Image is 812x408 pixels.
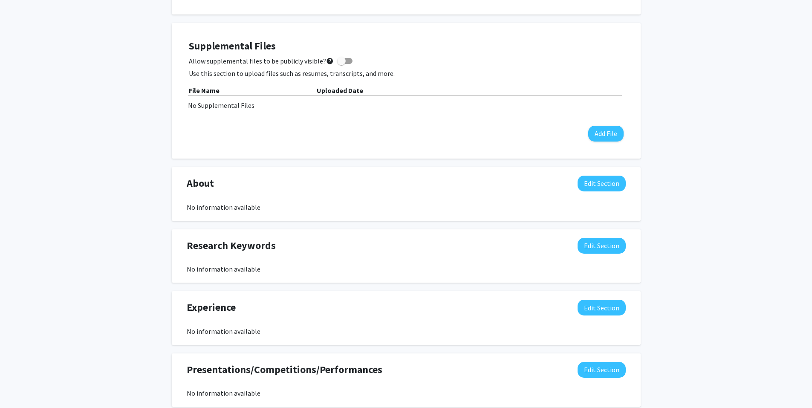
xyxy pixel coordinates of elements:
b: Uploaded Date [317,86,363,95]
div: No Supplemental Files [188,100,624,110]
h4: Supplemental Files [189,40,624,52]
span: Experience [187,300,236,315]
span: About [187,176,214,191]
b: File Name [189,86,220,95]
button: Edit Experience [578,300,626,315]
div: No information available [187,326,626,336]
p: Use this section to upload files such as resumes, transcripts, and more. [189,68,624,78]
div: No information available [187,388,626,398]
iframe: Chat [6,370,36,402]
button: Edit Research Keywords [578,238,626,254]
span: Research Keywords [187,238,276,253]
mat-icon: help [326,56,334,66]
button: Add File [588,126,624,142]
button: Edit About [578,176,626,191]
div: No information available [187,264,626,274]
span: Allow supplemental files to be publicly visible? [189,56,334,66]
div: No information available [187,202,626,212]
span: Presentations/Competitions/Performances [187,362,382,377]
button: Edit Presentations/Competitions/Performances [578,362,626,378]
